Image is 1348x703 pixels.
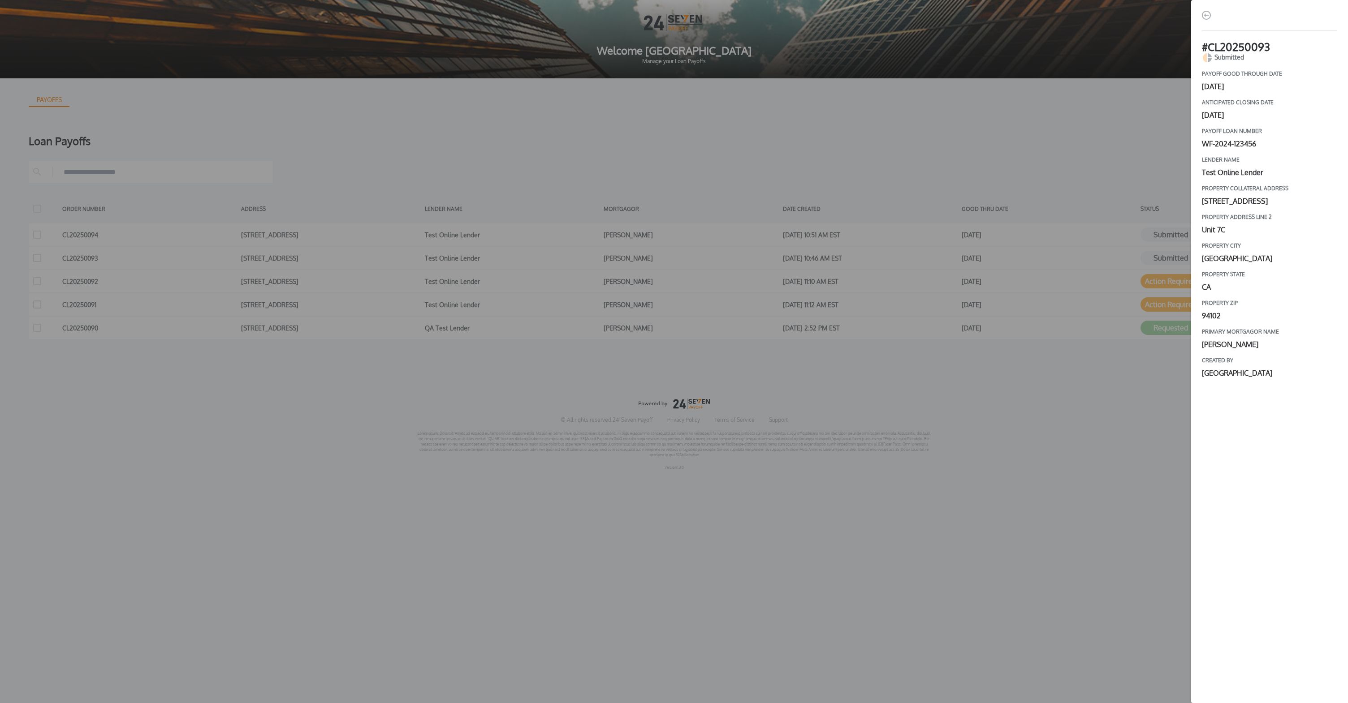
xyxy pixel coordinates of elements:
[1202,357,1337,364] label: Created by
[1202,110,1337,120] div: [DATE]
[1202,300,1337,307] label: property zip
[1202,128,1337,135] label: payoff loan number
[1202,185,1337,192] label: property collateral address
[1202,138,1337,149] div: WF-2024-123456
[1202,271,1337,278] label: property state
[1202,11,1211,20] img: back-icon
[1202,339,1337,350] div: [PERSON_NAME]
[1202,42,1337,52] h1: # CL20250093
[1202,99,1337,106] label: Anticipated closing date
[1202,253,1337,264] div: [GEOGRAPHIC_DATA]
[1202,310,1337,321] div: 94102
[1202,368,1337,378] div: [GEOGRAPHIC_DATA]
[1202,196,1337,206] div: [STREET_ADDRESS]
[1202,282,1337,292] div: CA
[1202,52,1213,63] img: chartPie-icon
[1202,70,1337,77] label: payoff good through date
[1214,52,1244,63] span: Submitted
[1202,242,1337,249] label: property city
[1202,224,1337,235] div: Unit 7C
[1202,214,1337,221] label: property address line 2
[1202,81,1337,92] div: [DATE]
[1202,167,1337,178] div: Test Online Lender
[1202,156,1337,163] label: Lender Name
[1202,328,1337,335] label: Primary Mortgagor Name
